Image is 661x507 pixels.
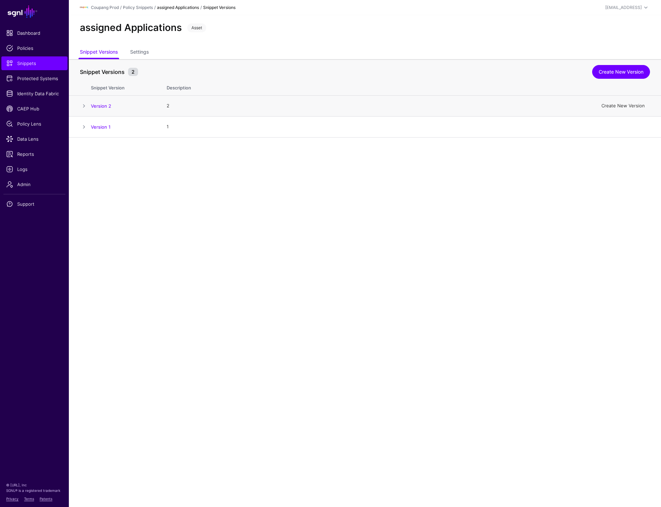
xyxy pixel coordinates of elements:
[6,136,63,142] span: Data Lens
[167,103,650,109] div: 2
[123,5,153,10] a: Policy Snippets
[6,90,63,97] span: Identity Data Fabric
[1,177,67,191] a: Admin
[4,4,65,19] a: SGNL
[6,75,63,82] span: Protected Systems
[605,4,642,11] div: [EMAIL_ADDRESS]
[6,201,63,207] span: Support
[6,497,19,501] a: Privacy
[167,123,650,130] div: 1
[1,102,67,116] a: CAEP Hub
[203,5,235,10] strong: Snippet Versions
[40,497,52,501] a: Patents
[78,68,126,76] span: Snippet Versions
[187,23,206,32] span: Asset
[199,4,203,11] div: /
[6,488,63,493] p: SGNL® is a registered trademark
[1,132,67,146] a: Data Lens
[80,3,88,12] img: svg+xml;base64,PHN2ZyBpZD0iTG9nbyIgeG1sbnM9Imh0dHA6Ly93d3cudzMub3JnLzIwMDAvc3ZnIiB3aWR0aD0iMTIxLj...
[91,124,111,130] a: Version 1
[160,78,661,96] th: Description
[6,151,63,158] span: Reports
[1,56,67,70] a: Snippets
[6,482,63,488] p: © [URL], Inc
[157,5,199,10] strong: assigned Applications
[6,60,63,67] span: Snippets
[1,72,67,85] a: Protected Systems
[1,117,67,131] a: Policy Lens
[91,78,160,96] th: Snippet Version
[153,4,157,11] div: /
[91,5,119,10] a: Coupang Prod
[1,162,67,176] a: Logs
[130,46,149,59] a: Settings
[6,105,63,112] span: CAEP Hub
[1,147,67,161] a: Reports
[91,103,111,109] a: Version 2
[1,87,67,100] a: Identity Data Fabric
[128,68,138,76] small: 2
[24,497,34,501] a: Terms
[6,45,63,52] span: Policies
[601,103,645,108] a: Create New Version
[1,41,67,55] a: Policies
[6,181,63,188] span: Admin
[6,30,63,36] span: Dashboard
[1,26,67,40] a: Dashboard
[6,120,63,127] span: Policy Lens
[80,22,182,34] h2: assigned Applications
[119,4,123,11] div: /
[80,46,118,59] a: Snippet Versions
[6,166,63,173] span: Logs
[592,65,650,79] a: Create New Version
